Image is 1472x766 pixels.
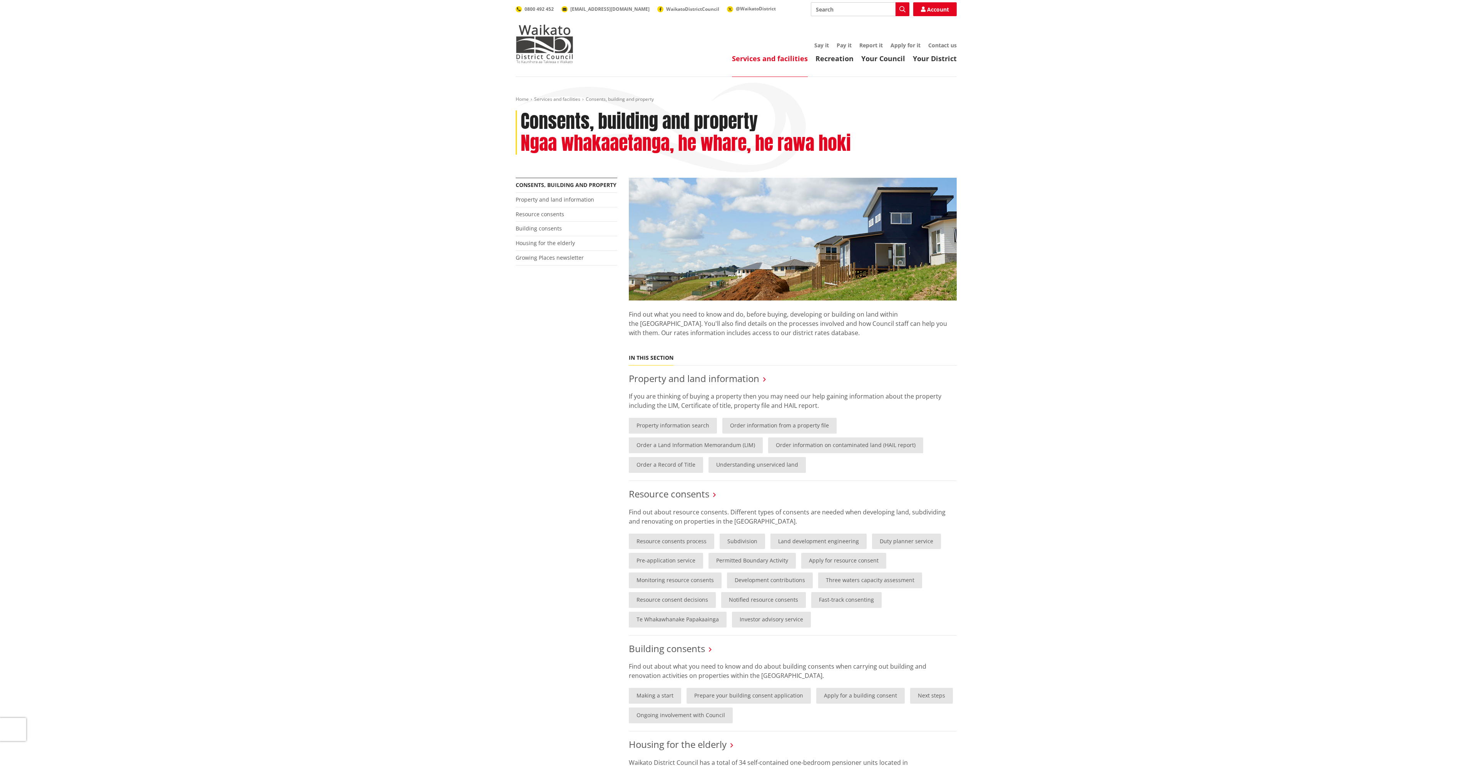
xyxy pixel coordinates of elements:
[666,6,719,12] span: WaikatoDistrictCouncil
[525,6,554,12] span: 0800 492 452
[521,132,851,155] h2: Ngaa whakaaetanga, he whare, he rawa hoki
[861,54,905,63] a: Your Council
[516,239,575,247] a: Housing for the elderly
[720,534,765,549] a: Subdivision
[521,110,758,133] h1: Consents, building and property
[629,612,727,627] a: Te Whakawhanake Papakaainga
[837,42,852,49] a: Pay it
[811,2,909,16] input: Search input
[727,5,776,12] a: @WaikatoDistrict
[722,418,837,434] a: Order information from a property file
[516,225,562,232] a: Building consents
[629,708,733,723] a: Ongoing involvement with Council
[516,210,564,218] a: Resource consents
[629,437,763,453] a: Order a Land Information Memorandum (LIM)
[818,572,922,588] a: Three waters capacity assessment
[629,662,957,680] p: Find out about what you need to know and do about building consents when carrying out building an...
[516,254,584,261] a: Growing Places newsletter
[586,96,654,102] span: Consents, building and property
[721,592,806,608] a: Notified resource consents
[629,738,727,751] a: Housing for the elderly
[657,6,719,12] a: WaikatoDistrictCouncil
[811,592,882,608] a: Fast-track consenting
[859,42,883,49] a: Report it
[629,300,957,347] p: Find out what you need to know and do, before buying, developing or building on land within the [...
[516,96,529,102] a: Home
[561,6,650,12] a: [EMAIL_ADDRESS][DOMAIN_NAME]
[736,5,776,12] span: @WaikatoDistrict
[629,572,722,588] a: Monitoring resource consents
[629,392,957,410] p: If you are thinking of buying a property then you may need our help gaining information about the...
[687,688,811,704] a: Prepare your building consent application
[816,688,905,704] a: Apply for a building consent
[913,2,957,16] a: Account
[629,642,705,655] a: Building consents
[516,181,617,189] a: Consents, building and property
[891,42,921,49] a: Apply for it
[534,96,580,102] a: Services and facilities
[629,457,703,473] a: Order a Record of Title
[708,553,796,569] a: Permitted Boundary Activity
[928,42,957,49] a: Contact us
[815,54,854,63] a: Recreation
[629,507,957,526] p: Find out about resource consents. Different types of consents are needed when developing land, su...
[708,457,806,473] a: Understanding unserviced land
[770,534,867,549] a: Land development engineering
[629,688,681,704] a: Making a start
[516,6,554,12] a: 0800 492 452
[629,355,673,361] h5: In this section
[629,418,717,434] a: Property information search
[629,553,703,569] a: Pre-application service
[629,178,957,301] img: Land-and-property-landscape
[629,592,716,608] a: Resource consent decisions
[872,534,941,549] a: Duty planner service
[570,6,650,12] span: [EMAIL_ADDRESS][DOMAIN_NAME]
[910,688,953,704] a: Next steps
[516,96,957,103] nav: breadcrumb
[629,372,759,385] a: Property and land information
[732,54,808,63] a: Services and facilities
[516,196,594,203] a: Property and land information
[629,534,714,549] a: Resource consents process
[913,54,957,63] a: Your District
[732,612,811,627] a: Investor advisory service
[801,553,886,569] a: Apply for resource consent
[629,487,709,500] a: Resource consents
[814,42,829,49] a: Say it
[516,25,573,63] img: Waikato District Council - Te Kaunihera aa Takiwaa o Waikato
[727,572,813,588] a: Development contributions
[768,437,923,453] a: Order information on contaminated land (HAIL report)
